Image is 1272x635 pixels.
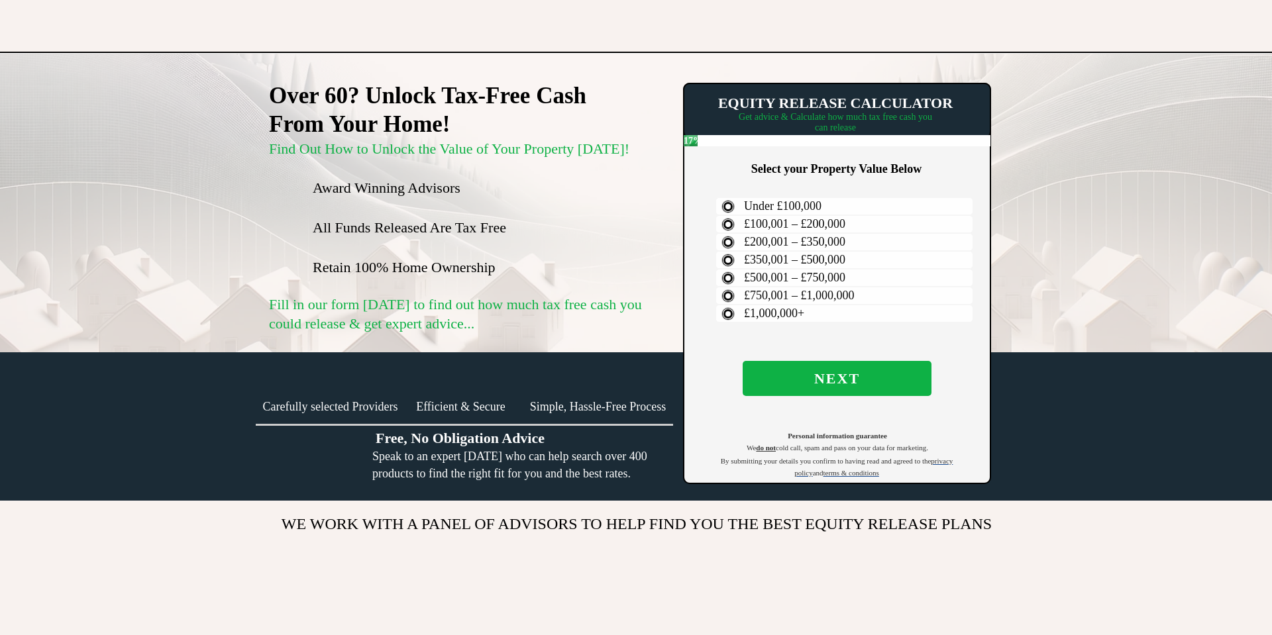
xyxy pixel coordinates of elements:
[744,235,845,248] span: £200,001 – £350,000
[823,469,879,477] span: terms & conditions
[788,432,887,440] span: Personal information guarantee
[721,457,931,465] span: By submitting your details you confirm to having read and agreed to the
[747,444,928,452] span: We cold call, spam and pass on your data for marketing.
[751,162,922,175] span: Select your Property Value Below
[313,259,496,275] span: Retain 100% Home Ownership
[530,400,666,413] span: Simple, Hassle-Free Process
[744,289,855,302] span: £750,001 – £1,000,000
[313,219,506,236] span: All Funds Released Are Tax Free
[744,253,845,266] span: £350,001 – £500,000
[743,361,931,396] button: Next
[744,199,821,213] span: Under £100,000
[744,271,845,284] span: £500,001 – £750,000
[718,95,953,111] span: EQUITY RELEASE CALCULATOR
[282,515,992,532] span: WE WORK WITH A PANEL OF ADVISORS TO HELP FIND YOU THE BEST EQUITY RELEASE PLANS
[269,83,586,137] strong: Over 60? Unlock Tax-Free Cash From Your Home!
[684,135,698,146] span: 17%
[743,370,931,387] span: Next
[372,450,647,480] span: Speak to an expert [DATE] who can help search over 400 products to find the right fit for you and...
[269,296,642,332] span: Fill in our form [DATE] to find out how much tax free cash you could release & get expert advice...
[756,444,776,452] strong: do not
[739,112,932,132] span: Get advice & Calculate how much tax free cash you can release
[269,140,629,157] span: Find Out How to Unlock the Value of Your Property [DATE]!
[416,400,505,413] span: Efficient & Secure
[823,467,879,477] a: terms & conditions
[313,179,460,196] span: Award Winning Advisors
[376,430,545,446] span: Free, No Obligation Advice
[813,469,823,477] span: and
[263,400,398,413] span: Carefully selected Providers
[744,217,845,230] span: £100,001 – £200,000
[744,307,804,320] span: £1,000,000+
